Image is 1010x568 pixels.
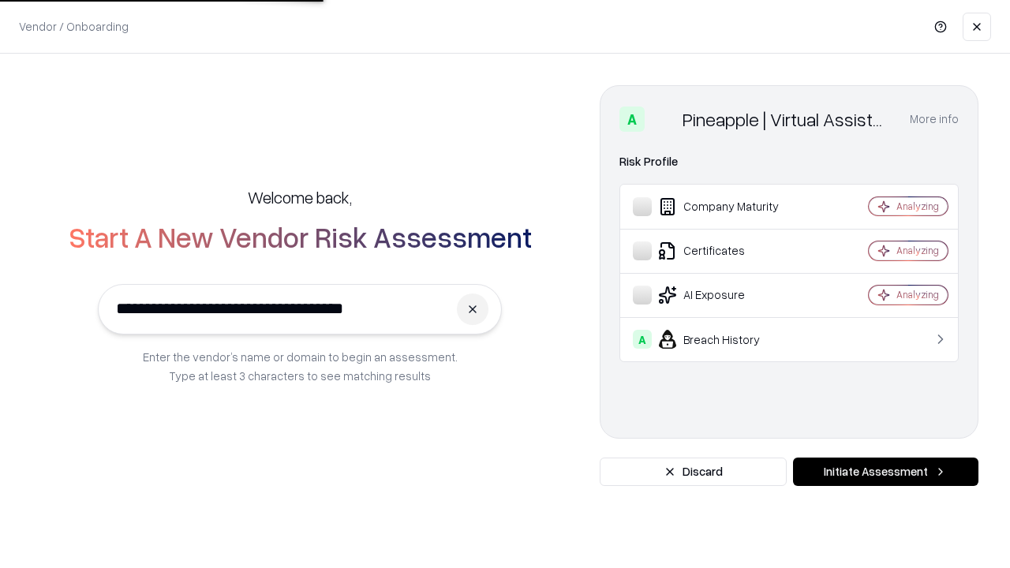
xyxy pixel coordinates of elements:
[633,197,821,216] div: Company Maturity
[683,106,891,132] div: Pineapple | Virtual Assistant Agency
[143,347,458,385] p: Enter the vendor’s name or domain to begin an assessment. Type at least 3 characters to see match...
[633,330,652,349] div: A
[651,106,676,132] img: Pineapple | Virtual Assistant Agency
[896,200,939,213] div: Analyzing
[69,221,532,252] h2: Start A New Vendor Risk Assessment
[793,458,978,486] button: Initiate Assessment
[619,106,645,132] div: A
[633,241,821,260] div: Certificates
[910,105,959,133] button: More info
[633,286,821,305] div: AI Exposure
[896,288,939,301] div: Analyzing
[19,18,129,35] p: Vendor / Onboarding
[619,152,959,171] div: Risk Profile
[248,186,352,208] h5: Welcome back,
[600,458,787,486] button: Discard
[896,244,939,257] div: Analyzing
[633,330,821,349] div: Breach History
